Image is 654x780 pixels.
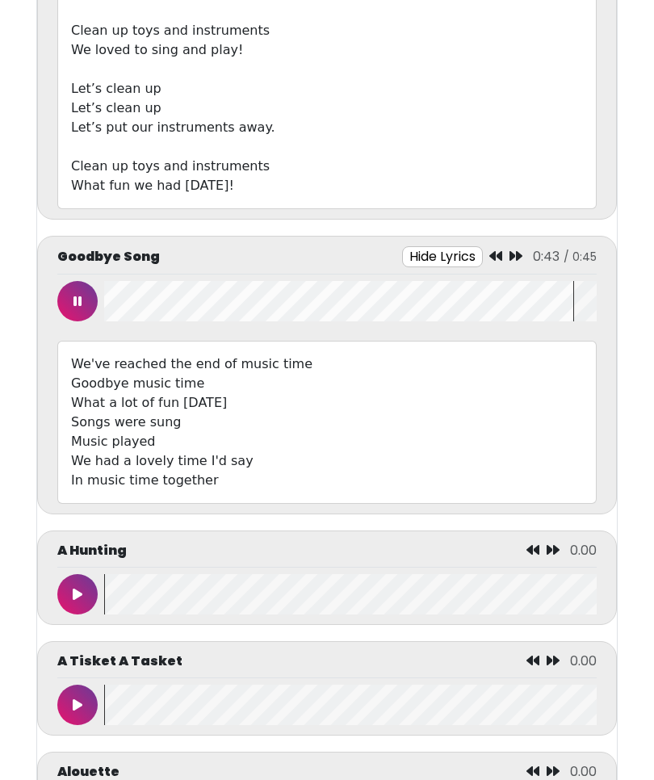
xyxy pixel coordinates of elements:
p: Goodbye Song [57,247,160,266]
span: 0.00 [570,541,597,560]
span: / 0:45 [564,249,597,265]
div: We've reached the end of music time Goodbye music time What a lot of fun [DATE] Songs were sung M... [57,341,597,504]
span: 0:43 [533,247,560,266]
p: A Tisket A Tasket [57,652,182,671]
p: A Hunting [57,541,127,560]
span: 0.00 [570,652,597,670]
button: Hide Lyrics [402,246,483,267]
